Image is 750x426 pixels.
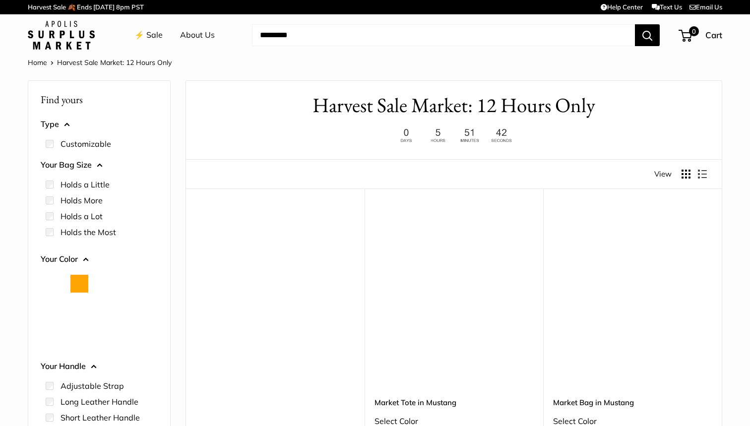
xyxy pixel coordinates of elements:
[41,158,158,173] button: Your Bag Size
[57,58,172,67] span: Harvest Sale Market: 12 Hours Only
[375,397,533,408] a: Market Tote in Mustang
[553,213,712,372] a: Market Bag in MustangMarket Bag in Mustang
[28,58,47,67] a: Home
[680,27,722,43] a: 0 Cart
[375,213,533,372] a: Market Tote in MustangMarket Tote in Mustang
[698,170,707,179] button: Display products as list
[41,359,158,374] button: Your Handle
[201,91,707,120] h1: Harvest Sale Market: 12 Hours Only
[252,24,635,46] input: Search...
[61,194,103,206] label: Holds More
[61,210,103,222] label: Holds a Lot
[41,117,158,132] button: Type
[392,126,516,145] img: 12 hours only. Ends at 8pm
[654,167,672,181] span: View
[652,3,682,11] a: Text Us
[43,326,61,344] button: Mustang
[126,275,144,293] button: Chenille Window Brick
[43,301,61,318] button: Chenille Window Sage
[28,21,95,50] img: Apolis: Surplus Market
[134,28,163,43] a: ⚡️ Sale
[601,3,643,11] a: Help Center
[61,412,140,424] label: Short Leather Handle
[41,252,158,267] button: Your Color
[689,26,699,36] span: 0
[28,56,172,69] nav: Breadcrumb
[180,28,215,43] a: About Us
[553,397,712,408] a: Market Bag in Mustang
[61,138,111,150] label: Customizable
[635,24,660,46] button: Search
[70,275,88,293] button: Orange
[98,275,116,293] button: Court Green
[98,326,116,344] button: Taupe
[61,179,110,190] label: Holds a Little
[98,301,116,318] button: Daisy
[61,396,138,408] label: Long Leather Handle
[61,380,124,392] label: Adjustable Strap
[61,226,116,238] label: Holds the Most
[43,275,61,293] button: Natural
[126,301,144,318] button: Mint Sorbet
[41,90,158,109] p: Find yours
[70,326,88,344] button: Palm Leaf
[705,30,722,40] span: Cart
[70,301,88,318] button: Cognac
[689,3,722,11] a: Email Us
[682,170,690,179] button: Display products as grid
